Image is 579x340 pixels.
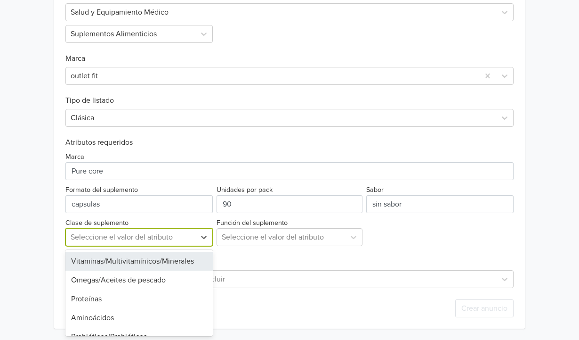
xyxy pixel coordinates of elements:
[65,138,514,147] h6: Atributos requeridos
[65,271,213,290] div: Omegas/Aceites de pescado
[65,152,84,162] label: Marca
[65,43,514,63] h6: Marca
[65,185,138,195] label: Formato del suplemento
[65,257,514,266] h6: Atributos opcionales
[65,252,213,271] div: Vitaminas/Multivitamínicos/Minerales
[217,218,288,228] label: Función del suplemento
[65,218,129,228] label: Clase de suplemento
[217,185,273,195] label: Unidades por pack
[65,85,514,105] h6: Tipo de listado
[366,185,384,195] label: Sabor
[65,290,213,308] div: Proteínas
[65,308,213,327] div: Aminoácidos
[455,299,514,317] button: Crear anuncio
